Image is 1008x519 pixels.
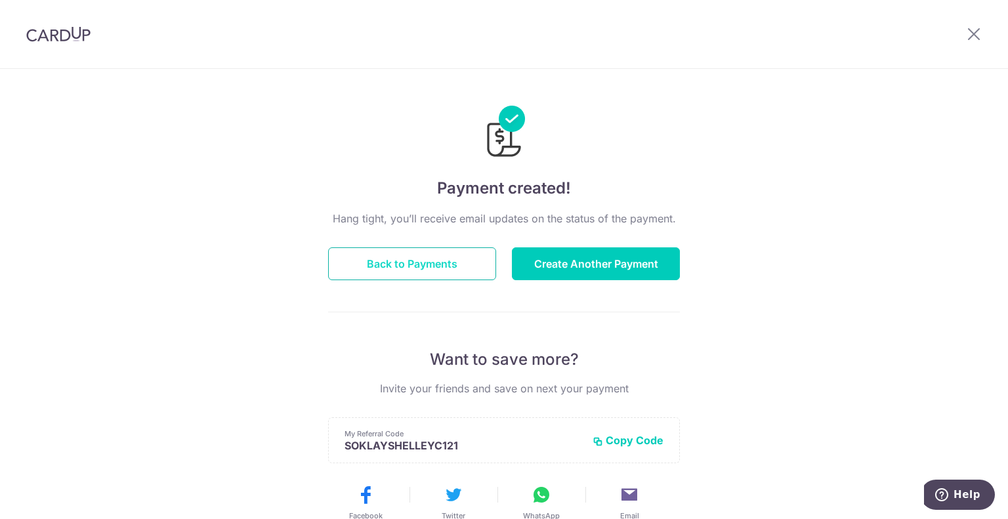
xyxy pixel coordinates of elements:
button: Create Another Payment [512,247,680,280]
p: SOKLAYSHELLEYC121 [345,439,582,452]
p: Want to save more? [328,349,680,370]
img: Payments [483,106,525,161]
button: Back to Payments [328,247,496,280]
img: CardUp [26,26,91,42]
p: Hang tight, you’ll receive email updates on the status of the payment. [328,211,680,226]
h4: Payment created! [328,176,680,200]
button: Copy Code [593,434,663,447]
iframe: Opens a widget where you can find more information [924,480,995,512]
p: My Referral Code [345,428,582,439]
p: Invite your friends and save on next your payment [328,381,680,396]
